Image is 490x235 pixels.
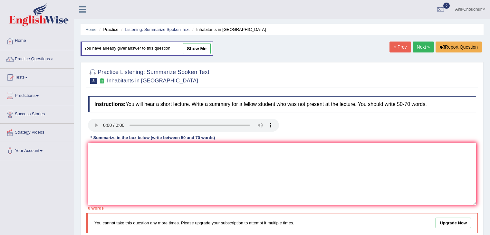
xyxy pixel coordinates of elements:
li: Inhabitants in [GEOGRAPHIC_DATA] [191,26,266,33]
a: Next » [413,42,434,52]
h2: Practice Listening: Summarize Spoken Text [88,68,209,84]
a: « Prev [389,42,411,52]
div: * Summarize in the box below (write between 50 and 70 words) [88,135,217,141]
a: Tests [0,69,74,85]
a: Home [0,32,74,48]
span: 3 [90,78,97,84]
p: You cannot take this question any more times. Please upgrade your subscription to attempt it mult... [94,220,377,226]
button: Report Question [436,42,482,52]
a: Listening: Summarize Spoken Text [125,27,189,32]
a: Home [85,27,97,32]
a: Strategy Videos [0,124,74,140]
a: Practice Questions [0,50,74,66]
a: Your Account [0,142,74,158]
b: Instructions: [94,101,126,107]
a: Upgrade Now [436,218,471,228]
small: Exam occurring question [99,78,105,84]
h4: You will hear a short lecture. Write a summary for a fellow student who was not present at the le... [88,96,476,112]
span: 0 [443,3,450,9]
a: Predictions [0,87,74,103]
a: Success Stories [0,105,74,121]
div: You have already given answer to this question [81,42,213,56]
small: Inhabitants in [GEOGRAPHIC_DATA] [107,78,198,84]
li: Practice [98,26,118,33]
a: show me [183,43,211,54]
div: 0 words [88,205,476,211]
